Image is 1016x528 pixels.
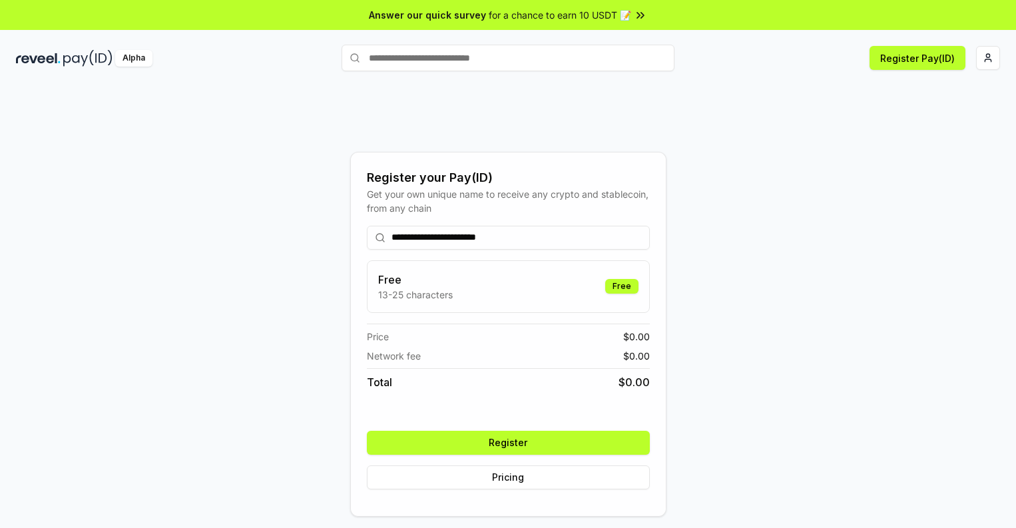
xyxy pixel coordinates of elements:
[619,374,650,390] span: $ 0.00
[489,8,631,22] span: for a chance to earn 10 USDT 📝
[16,50,61,67] img: reveel_dark
[115,50,152,67] div: Alpha
[605,279,638,294] div: Free
[623,330,650,344] span: $ 0.00
[367,349,421,363] span: Network fee
[623,349,650,363] span: $ 0.00
[378,288,453,302] p: 13-25 characters
[870,46,965,70] button: Register Pay(ID)
[367,374,392,390] span: Total
[367,330,389,344] span: Price
[367,465,650,489] button: Pricing
[367,168,650,187] div: Register your Pay(ID)
[367,431,650,455] button: Register
[378,272,453,288] h3: Free
[367,187,650,215] div: Get your own unique name to receive any crypto and stablecoin, from any chain
[63,50,113,67] img: pay_id
[369,8,486,22] span: Answer our quick survey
